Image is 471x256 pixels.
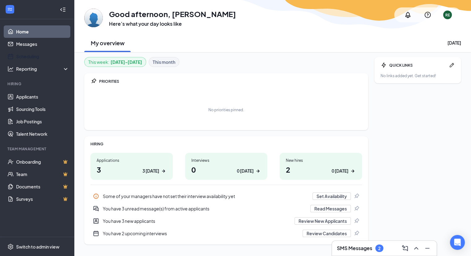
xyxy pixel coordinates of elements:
svg: ArrowRight [350,168,356,174]
button: Review Candidates [303,230,351,237]
h3: SMS Messages [337,245,372,252]
svg: Collapse [60,7,66,13]
a: Messages [16,38,69,50]
div: [DATE] [447,40,461,46]
b: This month [153,59,175,65]
a: Interviews00 [DATE]ArrowRight [185,153,268,180]
div: You have 2 upcoming interviews [103,230,299,236]
a: New hires20 [DATE]ArrowRight [280,153,362,180]
a: SurveysCrown [16,193,69,205]
div: 2 [378,246,381,251]
svg: Bolt [381,62,387,68]
b: [DATE] - [DATE] [111,59,142,65]
a: Home [16,25,69,38]
div: 0 [DATE] [237,168,254,174]
a: DoubleChatActiveYou have 3 unread message(s) from active applicantsRead MessagesPin [90,202,362,215]
div: Some of your managers have not set their interview availability yet [90,190,362,202]
div: You have 3 new applicants [103,218,291,224]
a: Applications33 [DATE]ArrowRight [90,153,173,180]
div: You have 3 new applicants [90,215,362,227]
button: ChevronUp [411,243,421,253]
svg: Pin [353,205,360,212]
svg: UserEntity [93,218,99,224]
div: Switch to admin view [16,244,59,250]
svg: Pin [353,230,360,236]
a: Job Postings [16,115,69,128]
a: Scheduling [16,50,69,63]
img: Roula Elias [84,9,103,27]
a: CalendarNewYou have 2 upcoming interviewsReview CandidatesPin [90,227,362,240]
button: Read Messages [310,205,351,212]
h2: My overview [91,39,124,47]
div: You have 2 upcoming interviews [90,227,362,240]
svg: Analysis [7,66,14,72]
h1: 2 [286,164,356,175]
div: PRIORITIES [99,79,362,84]
button: Minimize [422,243,432,253]
button: ComposeMessage [399,243,409,253]
svg: ComposeMessage [401,245,409,252]
svg: Pin [90,78,97,84]
svg: Info [93,193,99,199]
div: You have 3 unread message(s) from active applicants [90,202,362,215]
div: 0 [DATE] [332,168,348,174]
svg: ChevronUp [412,245,420,252]
h3: Here’s what your day looks like [109,20,236,27]
a: Applicants [16,90,69,103]
div: RE [445,12,450,18]
div: You have 3 unread message(s) from active applicants [103,205,307,212]
a: DocumentsCrown [16,180,69,193]
a: Talent Network [16,128,69,140]
a: Sourcing Tools [16,103,69,115]
a: OnboardingCrown [16,156,69,168]
svg: Notifications [404,11,412,19]
div: This week : [88,59,142,65]
a: InfoSome of your managers have not set their interview availability yetSet AvailabilityPin [90,190,362,202]
svg: Pen [449,62,455,68]
svg: WorkstreamLogo [7,6,13,12]
h1: 0 [191,164,261,175]
svg: ArrowRight [160,168,167,174]
svg: Pin [353,218,360,224]
div: Hiring [7,81,68,86]
div: QUICK LINKS [389,63,446,68]
svg: CalendarNew [93,230,99,236]
div: Team Management [7,146,68,152]
a: TeamCrown [16,168,69,180]
svg: Minimize [424,245,431,252]
button: Set Availability [312,192,351,200]
div: 3 [DATE] [142,168,159,174]
h1: Good afternoon, [PERSON_NAME] [109,9,236,19]
div: New hires [286,158,356,163]
div: Interviews [191,158,261,163]
div: Some of your managers have not set their interview availability yet [103,193,309,199]
div: Applications [97,158,167,163]
svg: DoubleChatActive [93,205,99,212]
svg: Settings [7,244,14,250]
div: Reporting [16,66,69,72]
svg: Pin [353,193,360,199]
button: Review New Applicants [294,217,351,225]
div: Open Intercom Messenger [450,235,465,250]
div: HIRING [90,141,362,147]
svg: QuestionInfo [424,11,431,19]
h1: 3 [97,164,167,175]
div: No priorities pinned. [208,107,244,113]
svg: ArrowRight [255,168,261,174]
div: No links added yet. Get started! [381,73,455,78]
a: UserEntityYou have 3 new applicantsReview New ApplicantsPin [90,215,362,227]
